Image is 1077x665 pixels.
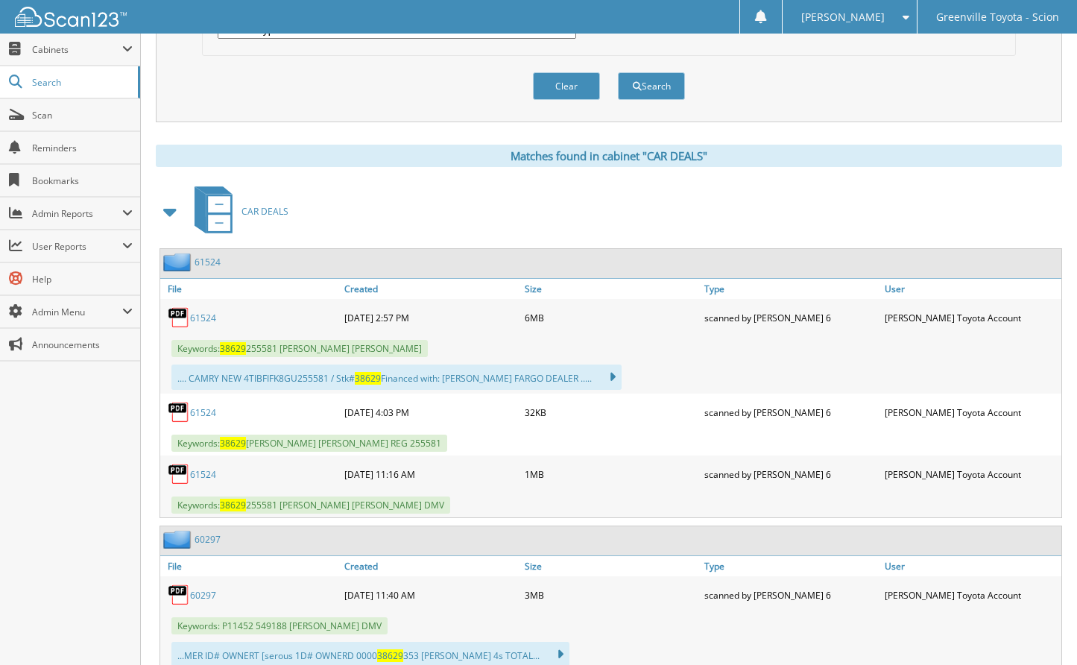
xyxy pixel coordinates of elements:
[195,533,221,546] a: 60297
[521,556,701,576] a: Size
[190,312,216,324] a: 61524
[32,207,122,220] span: Admin Reports
[618,72,685,100] button: Search
[32,43,122,56] span: Cabinets
[168,401,190,423] img: PDF.png
[168,584,190,606] img: PDF.png
[701,580,881,610] div: scanned by [PERSON_NAME] 6
[521,459,701,489] div: 1MB
[341,279,521,299] a: Created
[701,397,881,427] div: scanned by [PERSON_NAME] 6
[163,530,195,549] img: folder2.png
[168,463,190,485] img: PDF.png
[533,72,600,100] button: Clear
[32,76,130,89] span: Search
[32,306,122,318] span: Admin Menu
[32,240,122,253] span: User Reports
[881,459,1061,489] div: [PERSON_NAME] Toyota Account
[195,256,221,268] a: 61524
[521,303,701,332] div: 6MB
[341,459,521,489] div: [DATE] 11:16 AM
[701,556,881,576] a: Type
[156,145,1062,167] div: Matches found in cabinet "CAR DEALS"
[521,279,701,299] a: Size
[220,342,246,355] span: 38629
[241,205,288,218] span: CAR DEALS
[160,279,341,299] a: File
[171,435,447,452] span: Keywords: [PERSON_NAME] [PERSON_NAME] REG 255581
[220,437,246,450] span: 38629
[881,279,1061,299] a: User
[701,303,881,332] div: scanned by [PERSON_NAME] 6
[701,279,881,299] a: Type
[521,580,701,610] div: 3MB
[341,397,521,427] div: [DATE] 4:03 PM
[341,556,521,576] a: Created
[168,306,190,329] img: PDF.png
[377,649,403,662] span: 38629
[32,338,133,351] span: Announcements
[341,303,521,332] div: [DATE] 2:57 PM
[171,497,450,514] span: Keywords: 255581 [PERSON_NAME] [PERSON_NAME] DMV
[186,182,288,241] a: CAR DEALS
[881,580,1061,610] div: [PERSON_NAME] Toyota Account
[32,273,133,286] span: Help
[341,580,521,610] div: [DATE] 11:40 AM
[171,365,622,390] div: .... CAMRY NEW 4TIBFIFK8GU255581 / Stk# Financed with: [PERSON_NAME] FARGO DEALER .....
[160,556,341,576] a: File
[171,340,428,357] span: Keywords: 255581 [PERSON_NAME] [PERSON_NAME]
[801,13,885,22] span: [PERSON_NAME]
[881,397,1061,427] div: [PERSON_NAME] Toyota Account
[521,397,701,427] div: 32KB
[355,372,381,385] span: 38629
[1002,593,1077,665] iframe: Chat Widget
[190,589,216,602] a: 60297
[936,13,1059,22] span: Greenville Toyota - Scion
[32,174,133,187] span: Bookmarks
[171,617,388,634] span: Keywords: P11452 549188 [PERSON_NAME] DMV
[190,406,216,419] a: 61524
[701,459,881,489] div: scanned by [PERSON_NAME] 6
[32,109,133,122] span: Scan
[163,253,195,271] img: folder2.png
[32,142,133,154] span: Reminders
[15,7,127,27] img: scan123-logo-white.svg
[881,556,1061,576] a: User
[881,303,1061,332] div: [PERSON_NAME] Toyota Account
[220,499,246,511] span: 38629
[190,468,216,481] a: 61524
